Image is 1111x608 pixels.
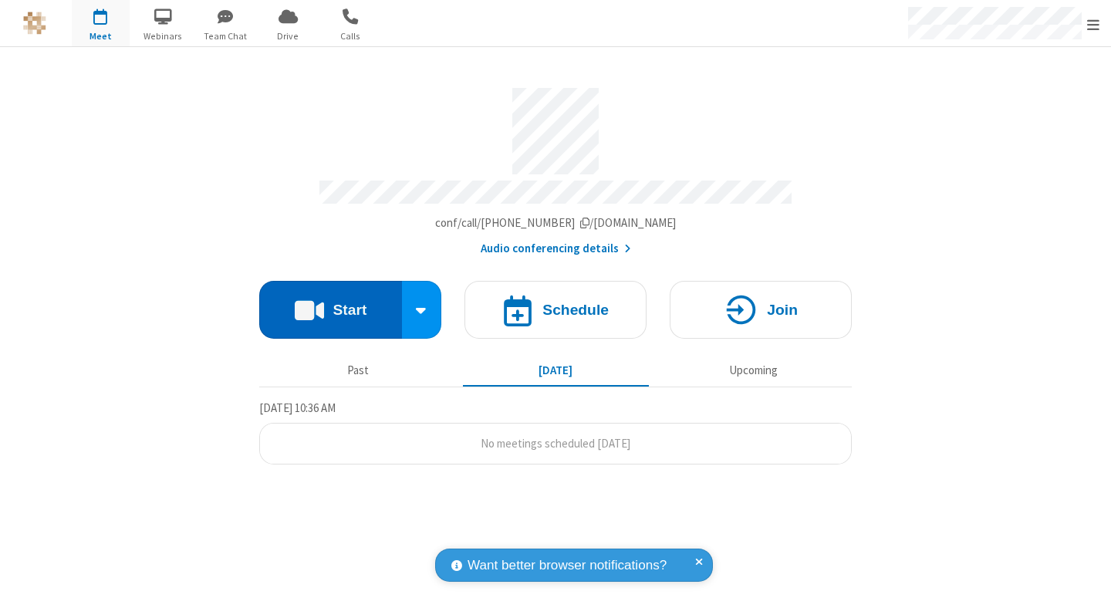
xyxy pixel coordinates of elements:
span: No meetings scheduled [DATE] [481,436,630,451]
div: Start conference options [402,281,442,339]
span: Copy my meeting room link [435,215,677,230]
span: Want better browser notifications? [468,556,667,576]
h4: Join [767,302,798,317]
span: Webinars [134,29,192,43]
button: Copy my meeting room linkCopy my meeting room link [435,214,677,232]
button: Join [670,281,852,339]
section: Account details [259,76,852,258]
img: QA Selenium DO NOT DELETE OR CHANGE [23,12,46,35]
button: Schedule [464,281,647,339]
button: [DATE] [463,356,649,385]
section: Today's Meetings [259,399,852,465]
h4: Schedule [542,302,609,317]
span: Calls [322,29,380,43]
span: Meet [72,29,130,43]
h4: Start [333,302,366,317]
span: Drive [259,29,317,43]
span: [DATE] 10:36 AM [259,400,336,415]
button: Past [265,356,451,385]
button: Start [259,281,402,339]
button: Upcoming [660,356,846,385]
span: Team Chat [197,29,255,43]
button: Audio conferencing details [481,240,631,258]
